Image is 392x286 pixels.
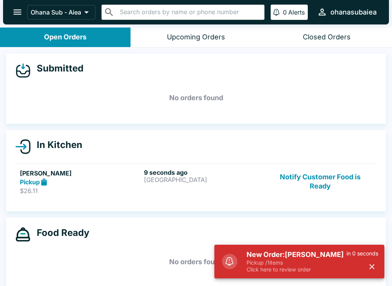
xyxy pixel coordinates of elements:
[31,63,83,74] h4: Submitted
[144,176,265,183] p: [GEOGRAPHIC_DATA]
[15,84,377,112] h5: No orders found
[346,250,378,257] p: in 0 seconds
[27,5,95,19] button: Ohana Sub - Aiea
[31,139,82,151] h4: In Kitchen
[330,8,377,17] div: ohanasubaiea
[20,169,141,178] h5: [PERSON_NAME]
[167,33,225,42] div: Upcoming Orders
[118,7,261,18] input: Search orders by name or phone number
[247,266,346,273] p: Click here to review order
[247,250,346,259] h5: New Order: [PERSON_NAME]
[15,164,377,200] a: [PERSON_NAME]Pickup$26.119 seconds ago[GEOGRAPHIC_DATA]Notify Customer Food is Ready
[314,4,380,20] button: ohanasubaiea
[15,248,377,276] h5: No orders found
[268,169,372,195] button: Notify Customer Food is Ready
[20,187,141,195] p: $26.11
[44,33,87,42] div: Open Orders
[247,259,346,266] p: Pickup / 1 items
[288,8,305,16] p: Alerts
[20,178,40,186] strong: Pickup
[144,169,265,176] h6: 9 seconds ago
[31,227,89,239] h4: Food Ready
[31,8,81,16] p: Ohana Sub - Aiea
[303,33,351,42] div: Closed Orders
[8,2,27,22] button: open drawer
[283,8,287,16] p: 0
